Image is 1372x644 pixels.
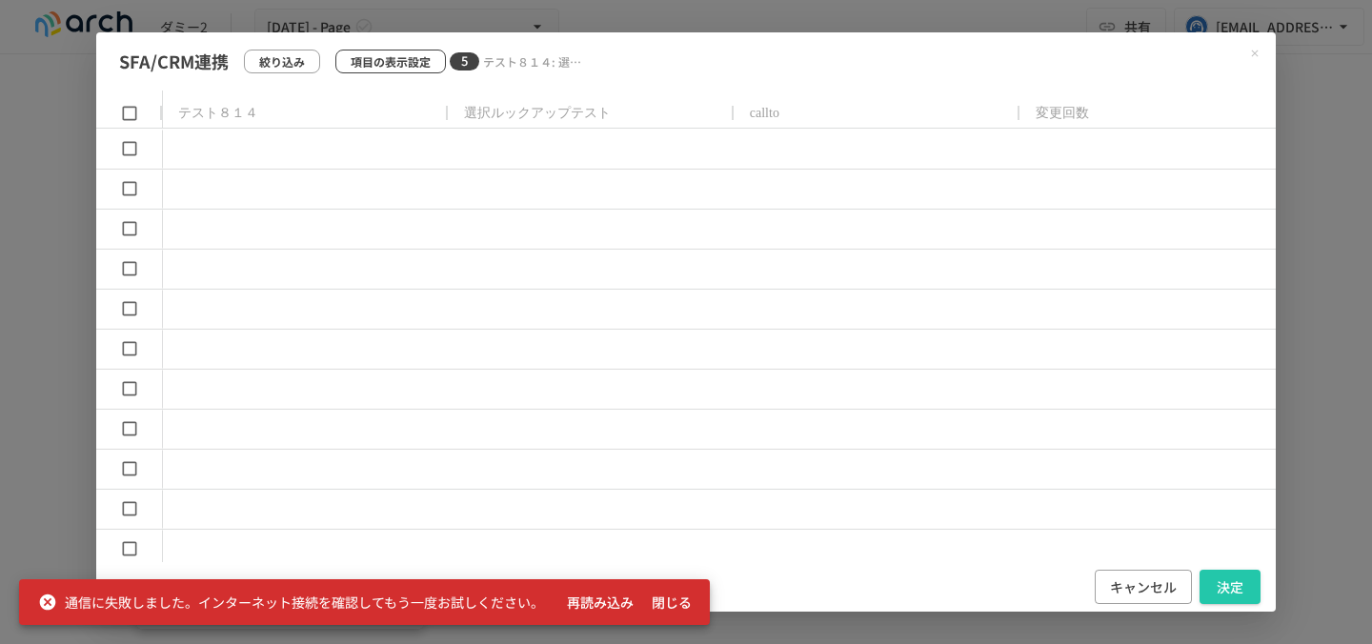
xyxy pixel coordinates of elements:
[1241,40,1268,67] button: Close modal
[464,105,611,122] span: 選択ルックアップテスト
[38,585,544,619] div: 通信に失敗しました。インターネット接続を確認してもう一度お試しください。
[750,106,779,121] span: callto
[1095,570,1192,605] button: キャンセル
[450,51,479,71] span: 5
[259,52,305,70] p: 絞り込み
[559,585,641,620] button: 再読み込み
[351,52,431,70] p: 項目の表示設定
[119,48,229,75] p: SFA/CRM連携
[244,50,320,73] button: 絞り込み
[178,105,258,122] span: テスト８１４
[641,585,702,620] button: 閉じる
[1200,570,1261,605] button: 決定
[1036,105,1089,122] span: 変更回数
[335,50,446,73] button: 項目の表示設定
[483,52,586,70] p: テスト８１４: 選択ルックアップテスト: callto: 変更回数: test date and time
